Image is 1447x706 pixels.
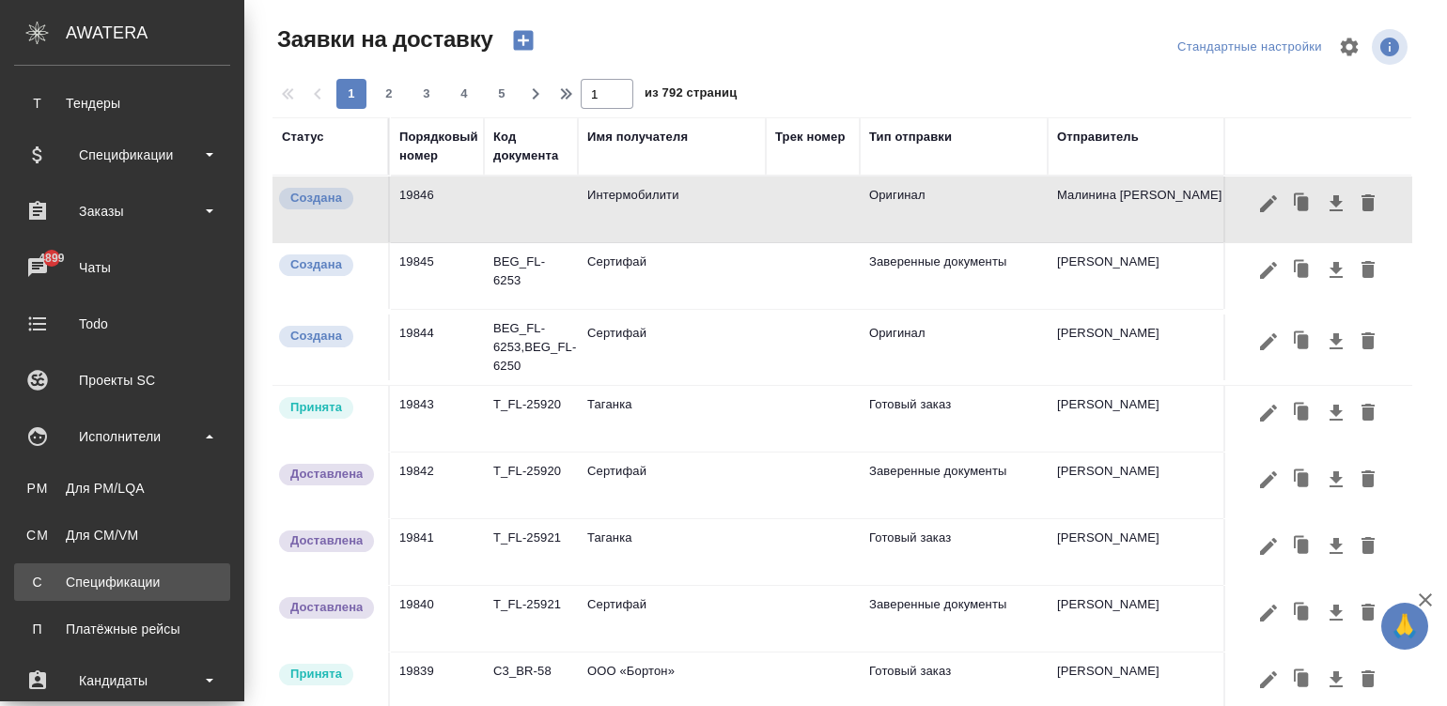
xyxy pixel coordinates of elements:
[14,563,230,601] a: ССпецификации
[1389,606,1421,646] span: 🙏
[23,526,221,545] div: Для CM/VM
[1048,453,1236,518] td: [PERSON_NAME]
[1048,386,1236,452] td: [PERSON_NAME]
[1253,462,1284,498] button: Редактировать
[390,315,484,380] td: 19844
[14,84,230,122] a: ТТендеры
[1284,186,1320,222] button: Клонировать
[1284,529,1320,564] button: Клонировать
[578,243,766,309] td: Сертифай
[14,667,230,695] div: Кандидаты
[860,386,1048,452] td: Готовый заказ
[277,662,379,687] div: Курьер назначен
[1352,186,1384,222] button: Удалить
[449,84,479,103] span: 4
[1284,395,1320,431] button: Клонировать
[290,327,342,345] p: Создана
[449,79,479,109] button: 4
[390,453,484,518] td: 19842
[501,24,546,56] button: Создать
[578,386,766,452] td: Таганка
[1320,186,1352,222] button: Скачать
[1048,586,1236,652] td: [PERSON_NAME]
[390,519,484,585] td: 19841
[1253,324,1284,360] button: Редактировать
[412,79,442,109] button: 3
[14,141,230,169] div: Спецификации
[390,176,484,242] td: 19846
[775,128,846,146] div: Трек номер
[484,310,578,385] td: BEG_FL-6253,BEG_FL-6250
[14,516,230,554] a: CMДля CM/VM
[1352,395,1384,431] button: Удалить
[578,453,766,518] td: Сертифай
[1253,395,1284,431] button: Редактировать
[1253,595,1284,631] button: Редактировать
[860,453,1048,518] td: Заверенные документы
[484,386,578,452] td: T_FL-25920
[374,79,404,109] button: 2
[277,186,379,211] div: Новая заявка, еще не передана в работу
[277,395,379,421] div: Курьер назначен
[484,586,578,652] td: T_FL-25921
[290,189,342,207] p: Создана
[14,469,230,507] a: PMДля PM/LQA
[66,14,244,52] div: AWATERA
[578,315,766,380] td: Сертифай
[1352,595,1384,631] button: Удалить
[860,176,1048,242] td: Оригинал
[860,586,1048,652] td: Заверенные документы
[290,398,342,417] p: Принята
[1253,529,1284,564] button: Редактировать
[1048,315,1236,380] td: [PERSON_NAME]
[277,253,379,278] div: Новая заявка, еще не передана в работу
[1253,662,1284,698] button: Редактировать
[1320,662,1352,698] button: Скачать
[1284,595,1320,631] button: Клонировать
[484,453,578,518] td: T_FL-25920
[277,324,379,349] div: Новая заявка, еще не передана в работу
[1284,662,1320,698] button: Клонировать
[487,84,517,103] span: 5
[645,82,737,109] span: из 792 страниц
[487,79,517,109] button: 5
[23,573,221,591] div: Спецификации
[1048,176,1236,242] td: Малинина [PERSON_NAME]
[277,529,379,554] div: Документы доставлены, фактическая дата доставки проставиться автоматически
[1352,324,1384,360] button: Удалить
[374,84,404,103] span: 2
[290,255,342,274] p: Создана
[412,84,442,103] span: 3
[390,243,484,309] td: 19845
[1320,462,1352,498] button: Скачать
[14,366,230,394] div: Проекты SC
[1381,603,1428,650] button: 🙏
[1327,24,1372,69] span: Настроить таблицу
[1284,324,1320,360] button: Клонировать
[5,300,240,347] a: Todo
[1253,253,1284,288] button: Редактировать
[1372,29,1411,65] span: Посмотреть информацию
[860,519,1048,585] td: Готовый заказ
[282,128,324,146] div: Статус
[1048,519,1236,585] td: [PERSON_NAME]
[869,128,952,146] div: Тип отправки
[14,253,230,282] div: Чаты
[1253,186,1284,222] button: Редактировать
[14,310,230,338] div: Todo
[290,665,342,683] p: Принята
[1352,662,1384,698] button: Удалить
[1352,253,1384,288] button: Удалить
[578,176,766,242] td: Интермобилити
[1352,462,1384,498] button: Удалить
[277,595,379,621] div: Документы доставлены, фактическая дата доставки проставиться автоматически
[1057,128,1139,146] div: Отправитель
[484,243,578,309] td: BEG_FL-6253
[1320,529,1352,564] button: Скачать
[272,24,493,54] span: Заявки на доставку
[1320,253,1352,288] button: Скачать
[390,386,484,452] td: 19843
[23,620,221,638] div: Платёжные рейсы
[23,94,221,113] div: Тендеры
[290,465,363,483] p: Доставлена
